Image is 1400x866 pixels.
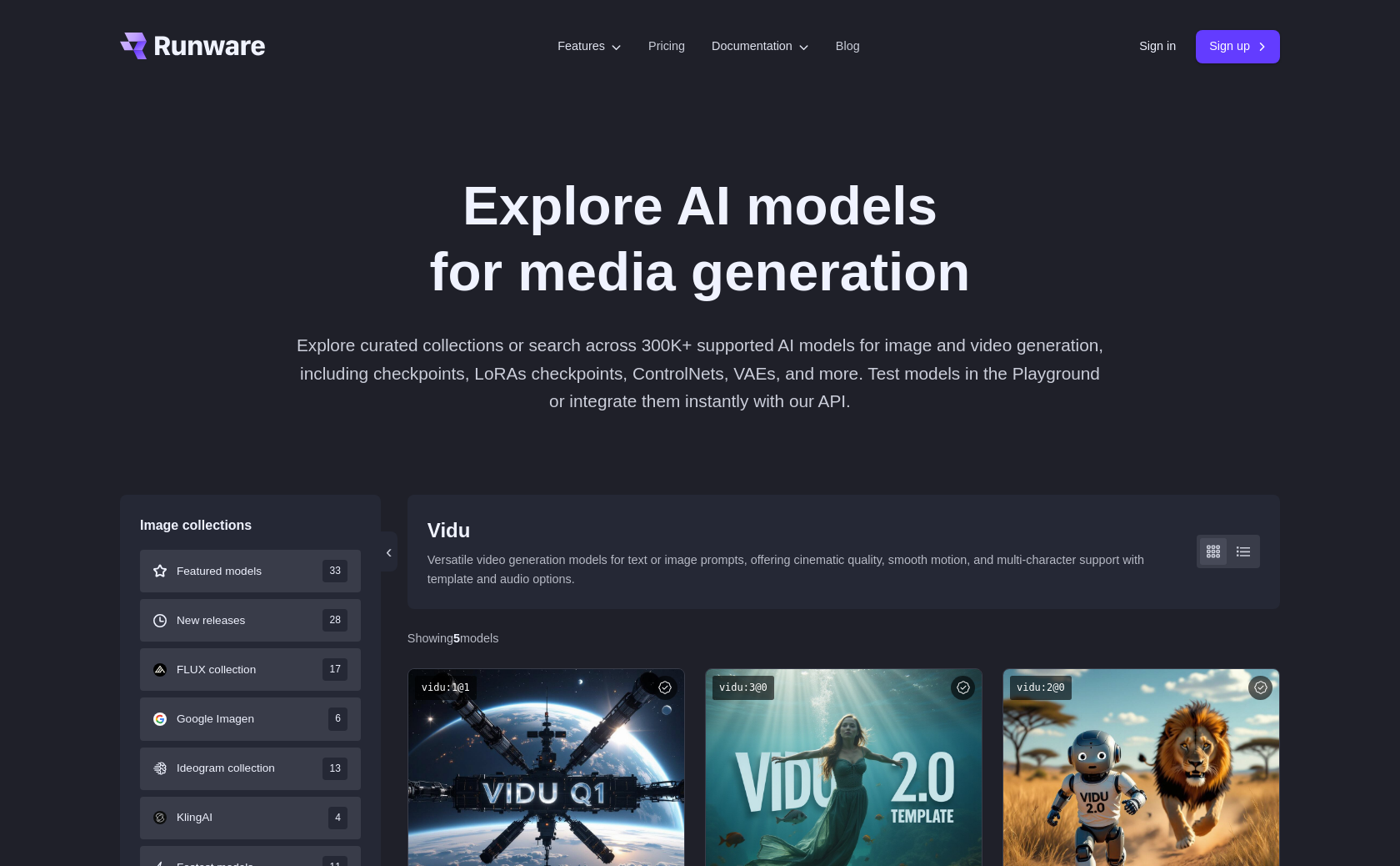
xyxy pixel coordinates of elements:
span: 6 [328,707,347,730]
div: Showing models [407,629,499,648]
button: ‹ [381,531,397,571]
a: Blog [836,37,860,56]
code: vidu:1@1 [415,676,477,700]
a: Sign up [1196,30,1280,63]
p: Versatile video generation models for text or image prompts, offering cinematic quality, smooth m... [427,551,1170,589]
h1: Explore AI models for media generation [236,174,1164,305]
span: 28 [322,609,347,632]
label: Features [557,37,622,56]
span: Ideogram collection [177,759,275,778]
code: vidu:3@0 [712,676,774,700]
span: 17 [322,658,347,681]
span: 33 [322,560,347,582]
div: Image collections [140,515,361,536]
code: vidu:2@0 [1010,676,1072,700]
a: Go to / [120,33,265,59]
strong: 5 [453,632,460,645]
div: Vidu [427,515,1170,546]
span: Featured models [177,562,262,581]
span: KlingAI [177,808,212,827]
button: Google Imagen 6 [140,697,361,740]
button: Featured models 33 [140,550,361,592]
button: FLUX collection 17 [140,648,361,691]
span: New releases [177,612,245,630]
p: Explore curated collections or search across 300K+ supported AI models for image and video genera... [294,331,1106,415]
a: Sign in [1139,37,1176,56]
button: KlingAI 4 [140,797,361,839]
span: Google Imagen [177,710,254,728]
label: Documentation [712,37,809,56]
span: 4 [328,807,347,829]
button: Ideogram collection 13 [140,748,361,790]
a: Pricing [648,37,685,56]
span: FLUX collection [177,661,256,679]
button: New releases 28 [140,599,361,642]
span: 13 [322,758,347,780]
